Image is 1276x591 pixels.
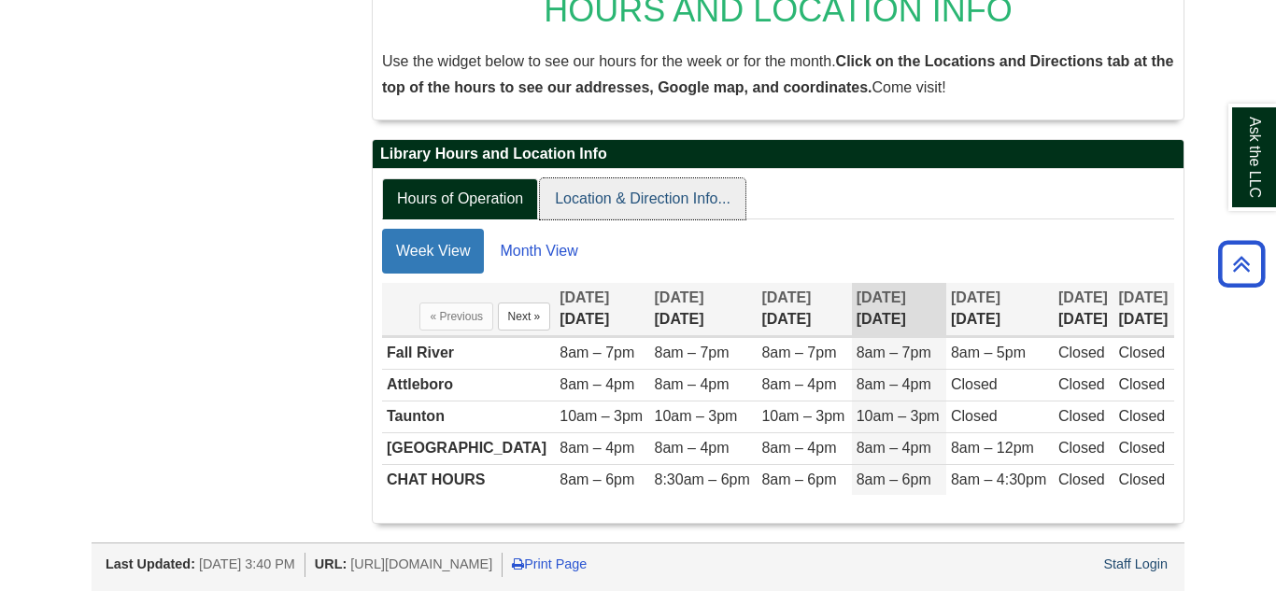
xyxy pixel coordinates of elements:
span: 8am – 4pm [560,376,634,392]
span: 8am – 4pm [655,376,730,392]
th: [DATE] [757,283,851,336]
a: Print Page [512,556,587,571]
span: Closed [1058,471,1105,487]
span: [DATE] [655,289,704,305]
span: 8am – 4pm [761,376,836,392]
span: 8am – 5pm [951,345,1026,360]
th: [DATE] [946,283,1054,336]
span: 8am – 7pm [560,345,634,360]
i: Print Page [512,557,524,570]
span: 8am – 4pm [857,376,931,392]
a: Week View [382,229,484,274]
span: Closed [951,408,998,424]
span: 8am – 4:30pm [951,471,1046,487]
strong: Click on the Locations and Directions tab at the top of the hours to see our addresses, Google ma... [382,53,1173,95]
span: Use the widget below to see our hours for the week or for the month. Come visit! [382,53,1173,95]
span: 8am – 6pm [761,471,836,487]
th: [DATE] [555,283,649,336]
a: Location & Direction Info... [540,178,745,220]
span: Closed [1058,376,1105,392]
a: Month View [486,229,591,274]
span: [DATE] [951,289,1000,305]
a: Hours of Operation [382,178,538,220]
span: [DATE] [560,289,609,305]
td: Fall River [382,338,555,370]
span: 10am – 3pm [655,408,738,424]
a: Back to Top [1212,251,1271,276]
span: Last Updated: [106,556,195,571]
button: « Previous [419,303,493,331]
span: 8am – 4pm [655,440,730,456]
span: 8am – 4pm [560,440,634,456]
span: 10am – 3pm [857,408,940,424]
span: 8am – 7pm [655,345,730,360]
th: [DATE] [1113,283,1174,336]
h2: Library Hours and Location Info [373,140,1184,169]
span: [DATE] [1118,289,1168,305]
span: Closed [1118,345,1165,360]
span: [DATE] [761,289,811,305]
th: [DATE] [1054,283,1114,336]
span: 8am – 4pm [761,440,836,456]
span: [URL][DOMAIN_NAME] [350,556,492,571]
span: URL: [315,556,347,571]
td: Taunton [382,401,555,432]
span: 8am – 6pm [857,471,931,487]
td: [GEOGRAPHIC_DATA] [382,432,555,464]
span: Closed [1118,440,1165,456]
span: Closed [1118,376,1165,392]
span: [DATE] [1058,289,1108,305]
span: [DATE] [857,289,906,305]
span: Closed [951,376,998,392]
th: [DATE] [852,283,946,336]
span: [DATE] 3:40 PM [199,556,295,571]
span: 8am – 7pm [761,345,836,360]
span: 10am – 3pm [761,408,844,424]
a: Staff Login [1103,556,1168,571]
span: Closed [1118,408,1165,424]
span: Closed [1058,408,1105,424]
td: Attleboro [382,369,555,401]
span: Closed [1058,440,1105,456]
button: Next » [498,303,551,331]
span: 8am – 6pm [560,471,634,487]
th: [DATE] [650,283,758,336]
span: Closed [1058,345,1105,360]
span: Closed [1118,471,1165,487]
span: 8:30am – 6pm [655,471,750,487]
span: 8am – 4pm [857,440,931,456]
span: 8am – 7pm [857,345,931,360]
span: 10am – 3pm [560,408,643,424]
td: CHAT HOURS [382,464,555,495]
span: 8am – 12pm [951,440,1034,456]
